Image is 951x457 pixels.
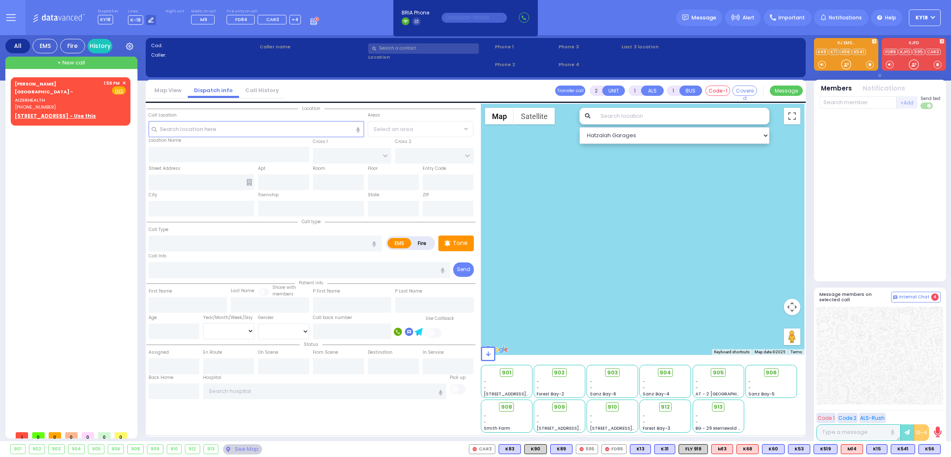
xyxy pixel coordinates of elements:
[98,432,111,438] span: 0
[258,165,265,172] label: Apt
[607,369,618,377] span: 903
[313,288,340,295] label: P First Name
[814,444,837,454] div: K519
[395,288,422,295] label: P Last Name
[368,54,492,61] label: Location
[484,385,486,391] span: -
[313,314,352,321] label: Call back number
[829,49,839,55] a: K71
[204,445,218,454] div: 913
[643,391,669,397] span: Sanz Bay-4
[714,403,723,411] span: 913
[69,445,85,454] div: 904
[151,52,257,59] label: Caller:
[899,49,912,55] a: KJFD
[550,444,572,454] div: BLS
[115,432,127,438] span: 0
[298,105,324,112] span: Location
[185,445,200,454] div: 912
[149,349,169,356] label: Assigned
[149,165,180,172] label: Street Address
[29,445,45,454] div: 902
[814,444,837,454] div: BLS
[368,165,378,172] label: Floor
[602,86,625,96] button: UNIT
[859,413,886,423] button: ALS-Rush
[469,444,495,454] div: CAR3
[128,445,143,454] div: 908
[32,432,45,438] span: 0
[841,444,863,454] div: M14
[98,15,113,24] span: KY18
[816,49,828,55] a: K49
[402,9,429,17] span: BRIA Phone
[203,383,446,399] input: Search hospital
[495,43,556,50] span: Phone 1
[558,61,619,68] span: Phone 4
[537,391,564,397] span: Forest Bay-2
[203,349,222,356] label: En Route
[816,413,836,423] button: Code 1
[682,14,688,21] img: message.svg
[654,444,675,454] div: K31
[82,432,94,438] span: 0
[909,10,941,26] button: KY18
[866,444,887,454] div: BLS
[630,444,651,454] div: BLS
[108,445,124,454] div: 906
[748,378,751,385] span: -
[60,39,85,53] div: Fire
[88,445,104,454] div: 905
[661,403,670,411] span: 912
[258,314,274,321] label: Gender
[920,102,934,110] label: Turn off text
[115,88,123,94] u: EMS
[272,291,293,297] span: members
[57,59,85,67] span: + New call
[918,444,941,454] div: BLS
[200,16,207,23] span: M9
[235,16,247,23] span: FD84
[203,374,221,381] label: Hospital
[748,385,751,391] span: -
[837,413,858,423] button: Code 2
[16,432,28,438] span: 1
[49,432,61,438] span: 0
[395,138,412,145] label: Cross 2
[778,14,805,21] span: Important
[918,444,941,454] div: K56
[643,413,645,419] span: -
[784,108,800,124] button: Toggle fullscreen view
[188,86,239,94] a: Dispatch info
[473,447,477,451] img: red-radio-icon.svg
[368,192,379,198] label: State
[931,293,939,301] span: 4
[495,61,556,68] span: Phone 2
[88,39,112,53] a: History
[167,445,182,454] div: 910
[899,294,930,300] span: Internal Chat
[866,444,887,454] div: K15
[295,280,327,286] span: Patient info
[104,80,120,86] span: 1:56 PM
[483,344,510,355] img: Google
[151,42,257,49] label: Cad:
[514,108,555,124] button: Show satellite imagery
[580,447,584,451] img: red-radio-icon.svg
[49,445,64,454] div: 903
[555,86,585,96] button: Transfer call
[292,16,298,23] span: +4
[608,403,617,411] span: 910
[258,349,278,356] label: On Scene
[313,165,325,172] label: Room
[272,284,296,290] small: Share with
[590,378,592,385] span: -
[15,81,73,95] span: [PERSON_NAME][GEOGRAPHIC_DATA] -
[484,419,486,425] span: -
[166,9,184,14] label: Night unit
[643,378,645,385] span: -
[149,374,173,381] label: Back Home
[766,369,777,377] span: 906
[696,378,698,385] span: -
[149,112,177,119] label: Call Location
